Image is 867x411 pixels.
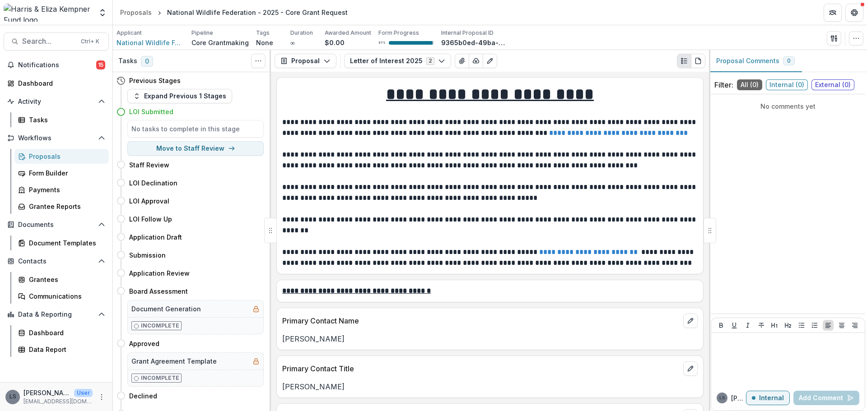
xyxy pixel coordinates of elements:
[719,396,725,400] div: Lauren Scott
[9,394,16,400] div: Lauren Scott
[22,37,75,46] span: Search...
[29,152,102,161] div: Proposals
[14,272,109,287] a: Grantees
[325,29,371,37] p: Awarded Amount
[441,38,509,47] p: 9365b0ed-49ba-41e6-a396-fcaf2375e922
[79,37,101,46] div: Ctrl + K
[129,339,159,348] h4: Approved
[4,217,109,232] button: Open Documents
[4,76,109,91] a: Dashboard
[18,134,94,142] span: Workflows
[746,391,790,405] button: Internal
[141,322,179,330] p: Incomplete
[129,250,166,260] h4: Submission
[129,214,172,224] h4: LOI Follow Up
[256,38,273,47] p: None
[691,54,705,68] button: PDF view
[769,320,780,331] button: Heading 1
[4,94,109,109] button: Open Activity
[378,40,385,46] p: 97 %
[290,29,313,37] p: Duration
[117,38,184,47] span: National Wildlife Federation
[131,304,201,314] h5: Document Generation
[729,320,740,331] button: Underline
[18,61,96,69] span: Notifications
[129,76,181,85] h4: Previous Stages
[811,79,854,90] span: External ( 0 )
[282,363,680,374] p: Primary Contact Title
[129,107,173,116] h4: LOI Submitted
[29,168,102,178] div: Form Builder
[4,131,109,145] button: Open Workflows
[29,115,102,125] div: Tasks
[14,342,109,357] a: Data Report
[117,29,142,37] p: Applicant
[191,29,213,37] p: Pipeline
[29,275,102,284] div: Grantees
[29,328,102,337] div: Dashboard
[129,391,157,401] h4: Declined
[290,38,295,47] p: ∞
[4,4,93,22] img: Harris & Eliza Kempner Fund logo
[344,54,451,68] button: Letter of Interest 20252
[191,38,249,47] p: Core Grantmaking
[4,32,109,51] button: Search...
[14,289,109,304] a: Communications
[783,320,793,331] button: Heading 2
[737,79,762,90] span: All ( 0 )
[731,393,746,403] p: [PERSON_NAME]
[129,232,182,242] h4: Application Draft
[29,185,102,194] div: Payments
[275,54,336,68] button: Proposal
[18,311,94,319] span: Data & Reporting
[677,54,691,68] button: Plaintext view
[18,98,94,106] span: Activity
[824,4,842,22] button: Partners
[282,315,680,326] p: Primary Contact Name
[141,374,179,382] p: Incomplete
[74,389,93,397] p: User
[4,307,109,322] button: Open Data & Reporting
[4,58,109,72] button: Notifications15
[29,238,102,248] div: Document Templates
[709,50,802,72] button: Proposal Comments
[120,8,152,17] div: Proposals
[29,345,102,354] div: Data Report
[129,268,190,278] h4: Application Review
[14,166,109,180] a: Form Builder
[14,182,109,197] a: Payments
[127,141,264,156] button: Move to Staff Review
[23,397,93,406] p: [EMAIL_ADDRESS][DOMAIN_NAME]
[141,56,153,67] span: 0
[14,149,109,164] a: Proposals
[714,102,862,111] p: No comments yet
[29,202,102,211] div: Grantee Reports
[251,54,266,68] button: Toggle View Cancelled Tasks
[129,178,177,188] h4: LOI Declination
[18,221,94,229] span: Documents
[14,199,109,214] a: Grantee Reports
[29,291,102,301] div: Communications
[167,8,348,17] div: National Wildlife Federation - 2025 - Core Grant Request
[14,325,109,340] a: Dashboard
[849,320,860,331] button: Align Right
[378,29,419,37] p: Form Progress
[787,58,791,64] span: 0
[96,4,109,22] button: Open entity switcher
[96,392,107,402] button: More
[716,320,727,331] button: Bold
[282,333,698,344] p: [PERSON_NAME]
[455,54,469,68] button: View Attached Files
[483,54,497,68] button: Edit as form
[131,124,260,134] h5: No tasks to complete in this stage
[759,394,784,402] p: Internal
[766,79,808,90] span: Internal ( 0 )
[18,79,102,88] div: Dashboard
[845,4,863,22] button: Get Help
[131,356,217,366] h5: Grant Agreement Template
[714,79,733,90] p: Filter:
[14,112,109,127] a: Tasks
[756,320,767,331] button: Strike
[23,388,70,397] p: [PERSON_NAME]
[683,314,698,328] button: edit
